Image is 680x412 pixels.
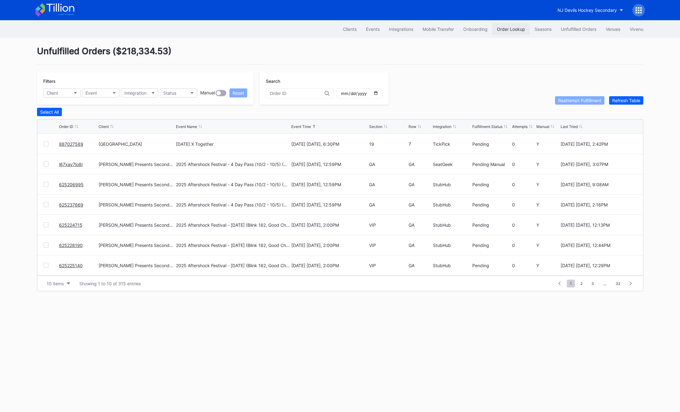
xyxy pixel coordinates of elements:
div: [DATE] [DATE], 12:59PM [291,162,367,167]
div: Y [536,222,559,228]
div: Y [536,182,559,187]
button: Event [82,88,119,97]
div: Pending Manual [472,162,510,167]
span: 1 [567,280,575,287]
button: Mobile Transfer [418,23,459,35]
div: Section [369,124,382,129]
a: Unfulfilled Orders [556,23,601,35]
div: 19 [369,141,407,147]
button: Reattempt Fulfillment [555,96,604,105]
div: Row [409,124,416,129]
div: VIP [369,263,407,268]
span: 3 [588,280,597,287]
button: Client [43,88,81,97]
div: Filters [43,78,247,84]
span: 2 [577,280,586,287]
div: Last Tried [561,124,578,129]
div: 0 [512,263,535,268]
div: [DATE] [DATE], 2:00PM [291,222,367,228]
div: 7 [409,141,431,147]
div: Attempts [512,124,528,129]
div: StubHub [433,263,471,268]
div: Status [163,90,176,96]
div: Integration [433,124,451,129]
div: 2025 Aftershock Festival - [DATE] (Blink 182, Good Charlotte, All Time Low, All American Rejects) [176,222,290,228]
a: Events [361,23,384,35]
div: [DATE] [DATE], 9:08AM [561,182,636,187]
div: Pending [472,141,510,147]
a: 625224715 [59,222,82,228]
button: Integrations [384,23,418,35]
div: SeatGeek [433,162,471,167]
div: [DATE] X Together [176,141,214,147]
div: [GEOGRAPHIC_DATA] [99,141,174,147]
div: Pending [472,222,510,228]
div: Y [536,263,559,268]
div: Showing 1 to 10 of 315 entries [79,281,141,286]
div: Unfulfilled Orders ( $218,334.53 ) [37,46,643,64]
div: Y [536,243,559,248]
div: Select All [40,109,59,115]
div: [PERSON_NAME] Presents Secondary [99,263,174,268]
div: StubHub [433,202,471,207]
div: 0 [512,202,535,207]
div: Reattempt Fulfillment [558,98,601,103]
div: [DATE] [DATE], 2:16PM [561,202,636,207]
div: GA [369,202,407,207]
a: Venues [601,23,625,35]
div: [PERSON_NAME] Presents Secondary [99,243,174,248]
a: 625225140 [59,263,83,268]
a: Clients [338,23,361,35]
div: Manual [536,124,549,129]
div: Event [86,90,97,96]
div: 2025 Aftershock Festival - [DATE] (Blink 182, Good Charlotte, All Time Low, All American Rejects) [176,243,290,248]
div: TickPick [433,141,471,147]
div: StubHub [433,222,471,228]
div: [PERSON_NAME] Presents Secondary [99,162,174,167]
div: [DATE] [DATE], 12:29PM [561,263,636,268]
button: Onboarding [459,23,492,35]
a: 625206995 [59,182,84,187]
div: [DATE] [DATE], 12:59PM [291,202,367,207]
div: Pending [472,243,510,248]
div: GA [369,162,407,167]
div: Event Name [176,124,197,129]
div: [PERSON_NAME] Presents Secondary [99,222,174,228]
div: Vivenu [630,26,643,32]
div: GA [369,182,407,187]
a: Vivenu [625,23,648,35]
a: 625228190 [59,243,83,248]
div: Manual [200,90,215,96]
div: Unfulfilled Orders [561,26,596,32]
button: Status [160,88,197,97]
div: Fulfillment Status [472,124,502,129]
div: GA [409,162,431,167]
div: 2025 Aftershock Festival - 4 Day Pass (10/2 - 10/5) (Blink 182, Deftones, Korn, Bring Me The Hori... [176,182,290,187]
div: 2025 Aftershock Festival - [DATE] (Blink 182, Good Charlotte, All Time Low, All American Rejects) [176,263,290,268]
div: Integration [124,90,146,96]
div: 2025 Aftershock Festival - 4 Day Pass (10/2 - 10/5) (Blink 182, Deftones, Korn, Bring Me The Hori... [176,162,290,167]
button: Reset [229,88,247,97]
div: StubHub [433,243,471,248]
div: Event Time [291,124,311,129]
div: [DATE] [DATE], 2:00PM [291,243,367,248]
div: Search [266,78,382,84]
button: Seasons [530,23,556,35]
div: [DATE] [DATE], 3:07PM [561,162,636,167]
div: VIP [369,243,407,248]
div: VIP [369,222,407,228]
button: Order Lookup [492,23,530,35]
div: Integrations [389,26,413,32]
div: Pending [472,182,510,187]
div: [PERSON_NAME] Presents Secondary [99,182,174,187]
button: Select All [37,108,62,116]
div: Client [99,124,109,129]
div: Seasons [534,26,552,32]
div: NJ Devils Hockey Secondary [557,7,617,13]
div: Y [536,141,559,147]
div: Y [536,162,559,167]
